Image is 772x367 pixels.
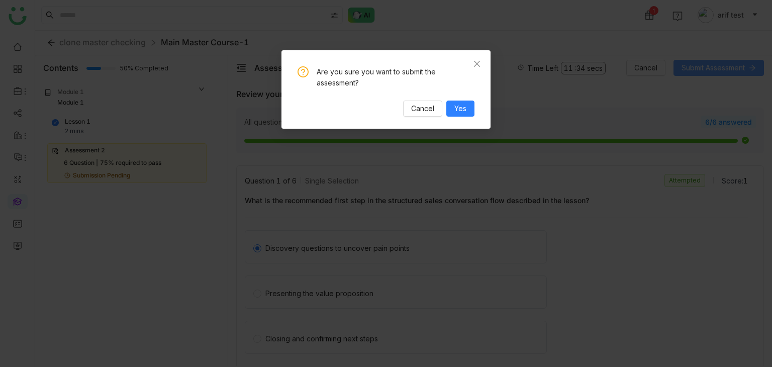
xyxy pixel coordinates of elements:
[411,103,434,114] span: Cancel
[317,66,474,88] div: Are you sure you want to submit the assessment?
[403,101,442,117] button: Cancel
[446,101,474,117] button: Yes
[454,103,466,114] span: Yes
[463,50,491,77] button: Close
